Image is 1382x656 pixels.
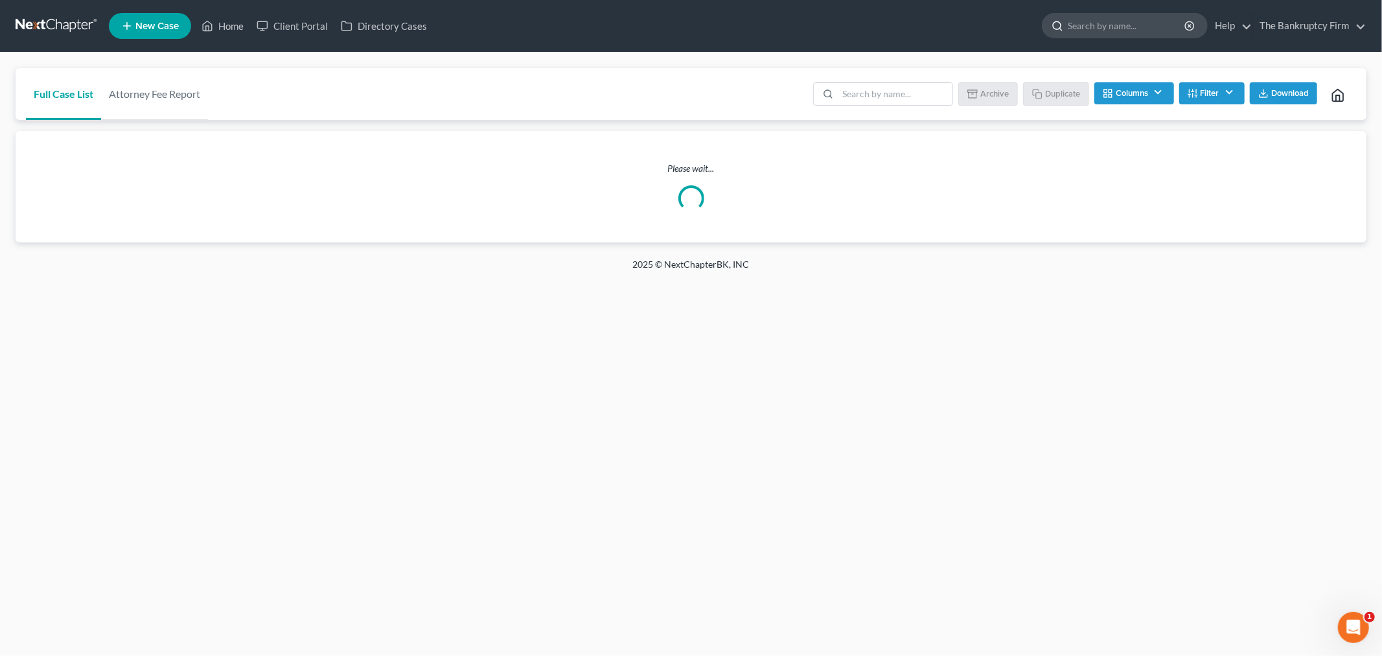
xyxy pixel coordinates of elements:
input: Search by name... [838,83,952,105]
iframe: Intercom live chat [1338,612,1369,643]
a: Client Portal [250,14,334,38]
input: Search by name... [1068,14,1186,38]
span: 1 [1365,612,1375,622]
div: 2025 © NextChapterBK, INC [322,258,1061,281]
a: Full Case List [26,68,101,120]
button: Filter [1179,82,1245,104]
a: Directory Cases [334,14,433,38]
button: Columns [1094,82,1173,104]
span: Download [1271,88,1309,99]
a: The Bankruptcy Firm [1253,14,1366,38]
span: New Case [135,21,179,31]
button: Download [1250,82,1317,104]
a: Help [1208,14,1252,38]
a: Home [195,14,250,38]
a: Attorney Fee Report [101,68,208,120]
p: Please wait... [16,162,1366,175]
